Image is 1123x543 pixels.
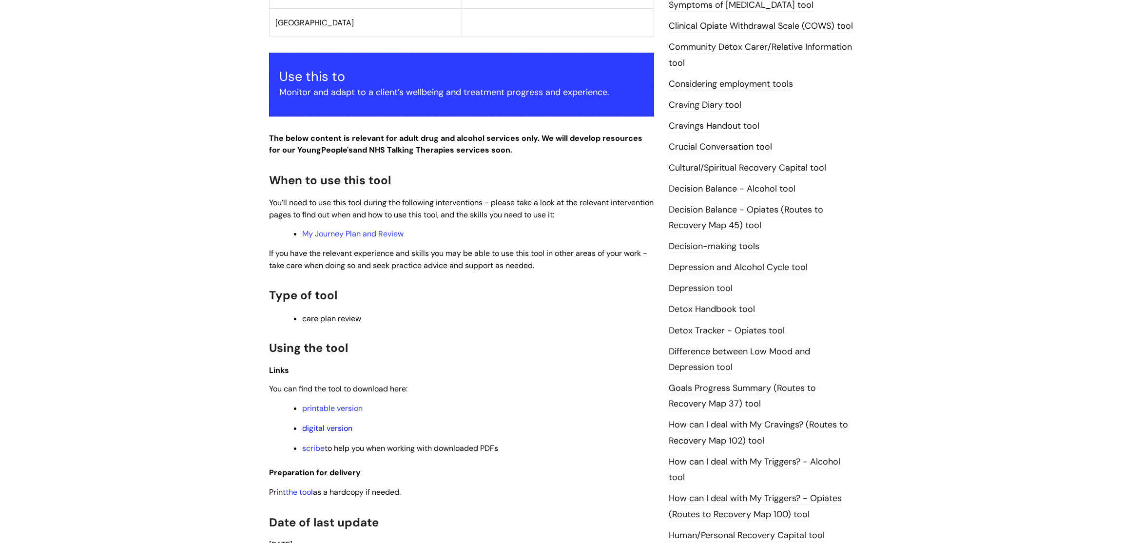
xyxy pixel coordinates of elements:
span: Date of last update [269,515,379,530]
a: Community Detox Carer/Relative Information tool [669,41,852,69]
strong: People's [321,145,353,155]
span: Type of tool [269,288,337,303]
a: My Journey Plan and Review [302,229,404,239]
a: Clinical Opiate Withdrawal Scale (COWS) tool [669,20,853,33]
a: Detox Handbook tool [669,303,755,316]
a: digital version [302,423,352,433]
a: Decision-making tools [669,240,759,253]
a: Cultural/Spiritual Recovery Capital tool [669,162,826,175]
a: Cravings Handout tool [669,120,759,133]
a: Crucial Conversation tool [669,141,772,154]
a: printable version [302,403,363,413]
a: Goals Progress Summary (Routes to Recovery Map 37) tool [669,382,816,410]
span: If you have the relevant experience and skills you may be able to use this tool in other areas of... [269,248,647,271]
a: Difference between Low Mood and Depression tool [669,346,810,374]
span: You can find the tool to download here: [269,384,407,394]
span: Using the tool [269,340,348,355]
strong: The below content is relevant for adult drug and alcohol services only. We will develop resources... [269,133,642,155]
a: scribe [302,443,325,453]
span: care plan review [302,313,361,324]
a: How can I deal with My Cravings? (Routes to Recovery Map 102) tool [669,419,848,447]
a: How can I deal with My Triggers? - Alcohol tool [669,456,840,484]
span: Print as a hardcopy if needed. [269,487,401,497]
p: Monitor and adapt to a client’s wellbeing and treatment progress and experience. [279,84,644,100]
h3: Use this to [279,69,644,84]
span: Preparation for delivery [269,467,361,478]
span: to help you when working with downloaded PDFs [302,443,498,453]
a: Depression tool [669,282,733,295]
span: [GEOGRAPHIC_DATA] [275,18,354,28]
span: Links [269,365,289,375]
a: Detox Tracker - Opiates tool [669,325,785,337]
a: Craving Diary tool [669,99,741,112]
a: Decision Balance - Alcohol tool [669,183,795,195]
a: How can I deal with My Triggers? - Opiates (Routes to Recovery Map 100) tool [669,492,842,521]
a: the tool [286,487,313,497]
a: Considering employment tools [669,78,793,91]
span: You’ll need to use this tool during the following interventions - please take a look at the relev... [269,197,654,220]
span: When to use this tool [269,173,391,188]
a: Depression and Alcohol Cycle tool [669,261,808,274]
a: Decision Balance - Opiates (Routes to Recovery Map 45) tool [669,204,823,232]
a: Human/Personal Recovery Capital tool [669,529,825,542]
